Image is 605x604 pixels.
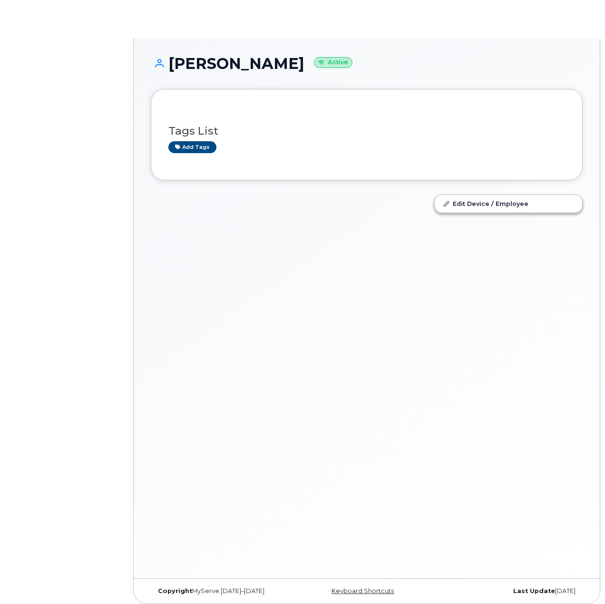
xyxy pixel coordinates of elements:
h1: [PERSON_NAME] [151,55,583,72]
div: [DATE] [439,587,583,595]
a: Edit Device / Employee [435,195,582,212]
strong: Last Update [513,587,555,594]
a: Keyboard Shortcuts [332,587,394,594]
strong: Copyright [158,587,192,594]
a: Add tags [168,141,216,153]
div: MyServe [DATE]–[DATE] [151,587,295,595]
h3: Tags List [168,125,565,137]
small: Active [314,57,352,68]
